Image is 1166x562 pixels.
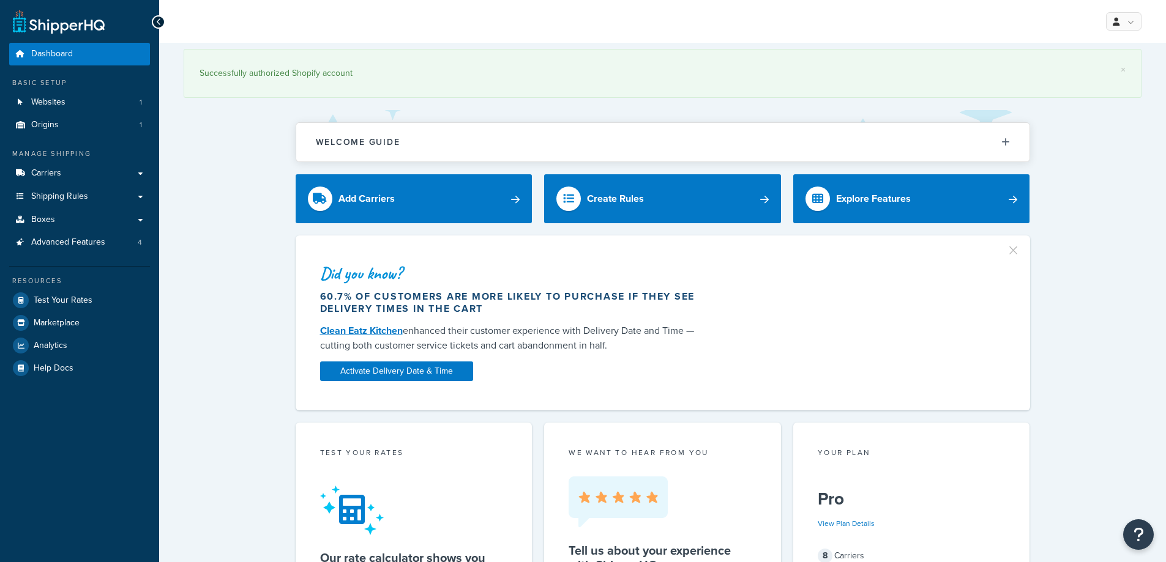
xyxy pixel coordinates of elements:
[9,276,150,286] div: Resources
[818,447,1006,461] div: Your Plan
[338,190,395,207] div: Add Carriers
[296,174,533,223] a: Add Carriers
[31,191,88,202] span: Shipping Rules
[818,489,1006,509] h5: Pro
[9,231,150,254] li: Advanced Features
[31,49,73,59] span: Dashboard
[9,91,150,114] a: Websites1
[320,324,707,353] div: enhanced their customer experience with Delivery Date and Time — cutting both customer service ti...
[544,174,781,223] a: Create Rules
[34,318,80,328] span: Marketplace
[9,185,150,208] a: Shipping Rules
[140,97,142,108] span: 1
[34,341,67,351] span: Analytics
[9,335,150,357] a: Analytics
[31,168,61,179] span: Carriers
[31,237,105,248] span: Advanced Features
[818,518,875,529] a: View Plan Details
[31,215,55,225] span: Boxes
[34,363,73,374] span: Help Docs
[296,123,1030,161] button: Welcome Guide
[9,162,150,185] a: Carriers
[9,114,150,136] li: Origins
[9,289,150,311] a: Test Your Rates
[31,120,59,130] span: Origins
[9,114,150,136] a: Origins1
[1123,519,1154,550] button: Open Resource Center
[793,174,1030,223] a: Explore Features
[320,324,403,338] a: Clean Eatz Kitchen
[836,190,911,207] div: Explore Features
[9,312,150,334] a: Marketplace
[1121,65,1126,75] a: ×
[320,290,707,315] div: 60.7% of customers are more likely to purchase if they see delivery times in the cart
[140,120,142,130] span: 1
[320,265,707,282] div: Did you know?
[9,209,150,231] a: Boxes
[9,91,150,114] li: Websites
[9,43,150,65] a: Dashboard
[320,447,508,461] div: Test your rates
[34,295,92,306] span: Test Your Rates
[31,97,65,108] span: Websites
[9,78,150,88] div: Basic Setup
[320,361,473,381] a: Activate Delivery Date & Time
[9,149,150,159] div: Manage Shipping
[316,138,400,147] h2: Welcome Guide
[9,231,150,254] a: Advanced Features4
[9,357,150,379] a: Help Docs
[200,65,1126,82] div: Successfully authorized Shopify account
[587,190,644,207] div: Create Rules
[569,447,757,458] p: we want to hear from you
[138,237,142,248] span: 4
